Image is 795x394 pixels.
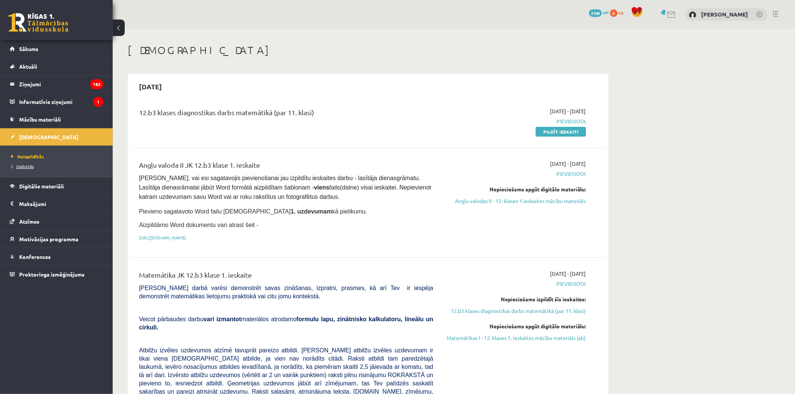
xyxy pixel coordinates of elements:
[19,195,103,212] legend: Maksājumi
[11,163,105,170] a: Izlabotās
[131,78,169,95] h2: [DATE]
[139,285,433,299] span: [PERSON_NAME] darbā varēsi demonstrēt savas zināšanas, izpratni, prasmes, kā arī Tev ir iespēja d...
[10,111,103,128] a: Mācību materiāli
[444,280,586,288] span: Pievienota
[19,236,79,242] span: Motivācijas programma
[444,170,586,178] span: Pievienota
[10,128,103,146] a: [DEMOGRAPHIC_DATA]
[19,75,103,93] legend: Ziņojumi
[139,316,433,331] span: Veicot pārbaudes darbu materiālos atrodamo
[19,183,64,189] span: Digitālie materiāli
[619,9,624,15] span: xp
[314,184,329,191] strong: viens
[10,230,103,248] a: Motivācijas programma
[19,63,37,70] span: Aktuāli
[10,248,103,265] a: Konferences
[550,160,586,168] span: [DATE] - [DATE]
[444,117,586,125] span: Pievienota
[139,160,433,174] div: Angļu valoda II JK 12.b3 klase 1. ieskaite
[128,44,609,57] h1: [DEMOGRAPHIC_DATA]
[139,316,433,331] b: formulu lapu, zinātnisko kalkulatoru, lineālu un cirkuli.
[19,45,38,52] span: Sākums
[444,185,586,193] div: Nepieciešams apgūt digitālo materiālu:
[536,127,586,137] a: Pildīt ieskaiti
[589,9,609,15] a: 2108 mP
[139,208,367,215] span: Pievieno sagatavoto Word failu [DEMOGRAPHIC_DATA] kā pielikumu.
[603,9,609,15] span: mP
[589,9,602,17] span: 2108
[701,11,748,18] a: [PERSON_NAME]
[444,295,586,303] div: Nepieciešams izpildīt šīs ieskaites:
[11,153,44,159] span: Neizpildītās
[444,322,586,330] div: Nepieciešams apgūt digitālo materiālu:
[444,334,586,342] a: Matemātikas I - 12. klases 1. ieskaites mācību materiāls (ab)
[8,13,68,32] a: Rīgas 1. Tālmācības vidusskola
[550,270,586,278] span: [DATE] - [DATE]
[139,107,433,121] div: 12.b3 klases diagnostikas darbs matemātikā (par 11. klasi)
[19,271,85,278] span: Proktoringa izmēģinājums
[139,270,433,284] div: Matemātika JK 12.b3 klase 1. ieskaite
[19,253,51,260] span: Konferences
[550,107,586,115] span: [DATE] - [DATE]
[10,40,103,57] a: Sākums
[11,163,34,169] span: Izlabotās
[610,9,618,17] span: 0
[10,177,103,195] a: Digitālie materiāli
[10,93,103,110] a: Informatīvie ziņojumi1
[444,197,586,205] a: Angļu valodas II - 12. klases 1.ieskaites mācību materiāls
[93,97,103,107] i: 1
[10,213,103,230] a: Atzīmes
[10,58,103,75] a: Aktuāli
[444,307,586,315] a: 12.b3 klases diagnostikas darbs matemātikā (par 11. klasi)
[291,208,332,215] strong: 1. uzdevumam
[10,75,103,93] a: Ziņojumi163
[10,195,103,212] a: Maksājumi
[689,11,697,19] img: Elza Subača
[139,235,186,241] a: [URL][DOMAIN_NAME]
[10,266,103,283] a: Proktoringa izmēģinājums
[139,222,258,228] span: Aizpildāmo Word dokumentu vari atrast šeit -
[19,218,39,225] span: Atzīmes
[610,9,627,15] a: 0 xp
[11,153,105,160] a: Neizpildītās
[19,134,78,140] span: [DEMOGRAPHIC_DATA]
[204,316,241,322] b: vari izmantot
[90,79,103,89] i: 163
[139,175,433,200] span: [PERSON_NAME], vai esi sagatavojis pievienošanai jau izpildītu ieskaites darbu - lasītāja dienasg...
[19,116,61,123] span: Mācību materiāli
[19,93,103,110] legend: Informatīvie ziņojumi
